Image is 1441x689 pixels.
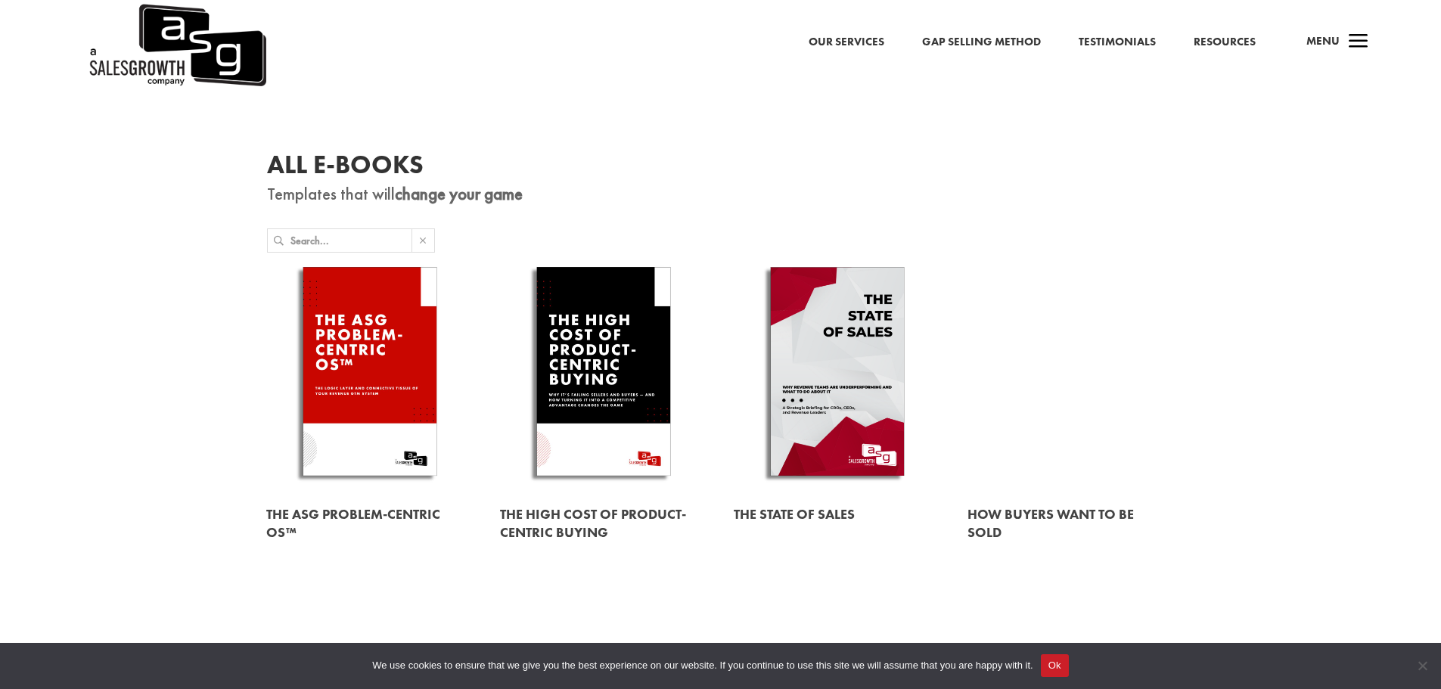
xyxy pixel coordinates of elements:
a: Resources [1194,33,1256,52]
span: Menu [1306,33,1340,48]
a: Gap Selling Method [922,33,1041,52]
h1: All E-Books [267,152,1175,185]
span: a [1343,27,1374,57]
a: Our Services [809,33,884,52]
span: We use cookies to ensure that we give you the best experience on our website. If you continue to ... [372,658,1033,673]
span: No [1415,658,1430,673]
p: Templates that will [267,185,1175,203]
strong: change your game [395,182,523,205]
button: Ok [1041,654,1069,677]
input: Search... [290,229,411,252]
a: Testimonials [1079,33,1156,52]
